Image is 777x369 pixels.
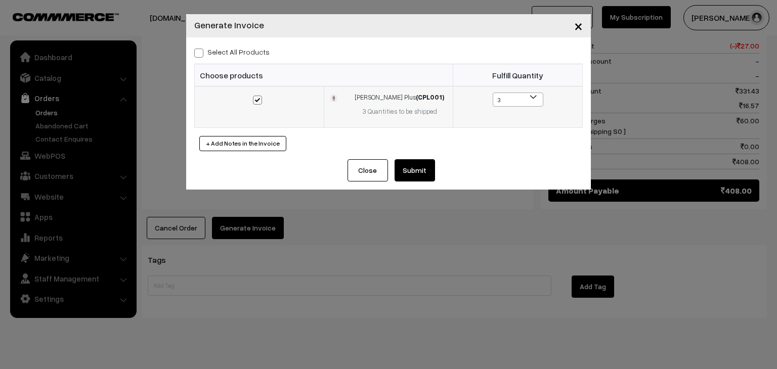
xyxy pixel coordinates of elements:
[566,10,591,41] button: Close
[352,93,447,103] div: [PERSON_NAME] Plus
[26,26,111,34] div: Domain: [DOMAIN_NAME]
[101,59,109,67] img: tab_keywords_by_traffic_grey.svg
[195,64,453,86] th: Choose products
[348,159,388,181] button: Close
[16,26,24,34] img: website_grey.svg
[16,16,24,24] img: logo_orange.svg
[199,136,286,151] button: + Add Notes in the Invoice
[416,93,444,101] strong: (CPL001)
[330,95,337,101] img: 173459989234101000069662.jpg
[574,16,583,35] span: ×
[493,93,543,107] span: 3
[28,16,50,24] div: v 4.0.25
[112,60,170,66] div: Keywords by Traffic
[194,47,270,57] label: Select all Products
[453,64,583,86] th: Fulfill Quantity
[27,59,35,67] img: tab_domain_overview_orange.svg
[38,60,91,66] div: Domain Overview
[352,107,447,117] div: 3 Quantities to be shipped
[194,18,264,32] h4: Generate Invoice
[395,159,435,181] button: Submit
